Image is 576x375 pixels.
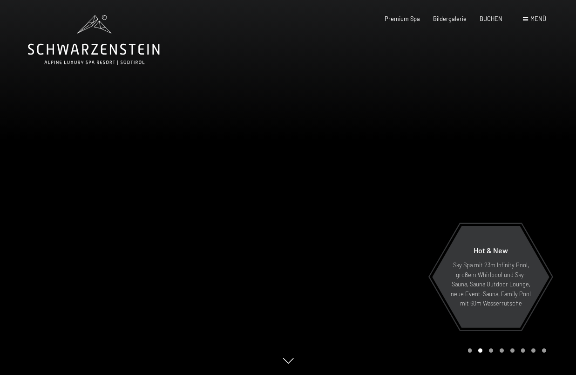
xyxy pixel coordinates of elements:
[478,348,482,353] div: Carousel Page 2 (Current Slide)
[450,260,531,308] p: Sky Spa mit 23m Infinity Pool, großem Whirlpool und Sky-Sauna, Sauna Outdoor Lounge, neue Event-S...
[468,348,472,353] div: Carousel Page 1
[542,348,546,353] div: Carousel Page 8
[531,348,535,353] div: Carousel Page 7
[385,15,420,22] a: Premium Spa
[510,348,515,353] div: Carousel Page 5
[432,226,550,328] a: Hot & New Sky Spa mit 23m Infinity Pool, großem Whirlpool und Sky-Sauna, Sauna Outdoor Lounge, ne...
[489,348,493,353] div: Carousel Page 3
[465,348,546,353] div: Carousel Pagination
[480,15,502,22] a: BUCHEN
[530,15,546,22] span: Menü
[474,246,508,255] span: Hot & New
[521,348,525,353] div: Carousel Page 6
[500,348,504,353] div: Carousel Page 4
[433,15,467,22] a: Bildergalerie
